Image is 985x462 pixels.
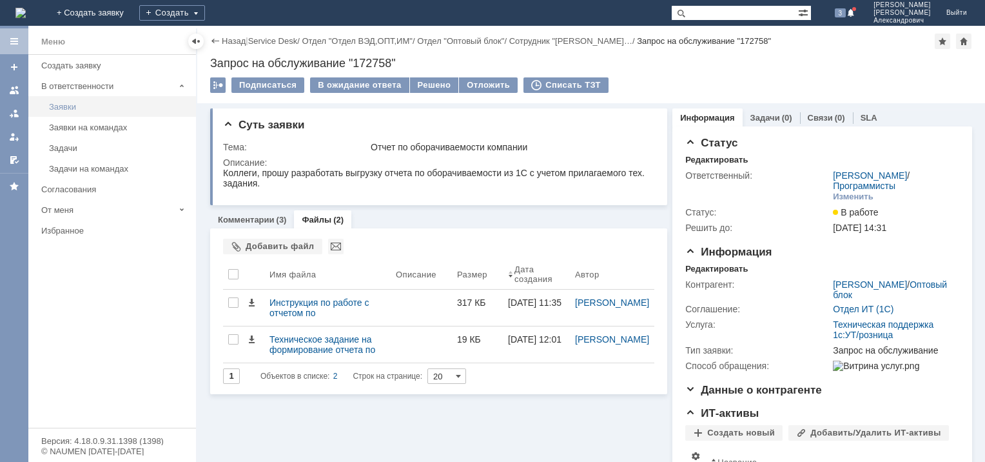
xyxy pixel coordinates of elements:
div: Отчет по оборачиваемости компании [371,142,650,152]
a: Заявки на командах [4,80,24,101]
div: Способ обращения: [685,361,830,371]
div: Создать [139,5,205,21]
div: 2 [333,368,338,384]
span: В работе [833,207,878,217]
span: ИТ-активы [685,407,759,419]
a: Техническая поддержка 1с:УТ/розница [833,319,933,340]
a: Информация [680,113,734,123]
div: [DATE] 12:01 [508,334,561,345]
div: Тема: [223,142,368,152]
div: Запрос на обслуживание [833,345,954,356]
a: Создать заявку [36,55,193,75]
a: [PERSON_NAME] [833,170,907,181]
a: SLA [861,113,877,123]
div: Изменить [833,192,873,202]
span: [PERSON_NAME] [873,1,931,9]
div: 19 КБ [457,334,498,345]
div: [DATE] 11:35 [508,297,561,308]
a: Комментарии [218,215,275,225]
img: logo [15,8,26,18]
div: Описание [396,270,436,279]
div: (0) [835,113,845,123]
th: Имя файла [264,259,391,290]
div: / [302,36,417,46]
a: Задачи [750,113,780,123]
a: [PERSON_NAME] [833,279,907,290]
span: 3 [835,8,846,17]
span: Объектов в списке: [260,372,329,381]
div: / [417,36,509,46]
a: Заявки на командах [44,117,193,137]
div: Статус: [685,207,830,217]
div: В ответственности [41,81,174,91]
span: Скачать файл [246,334,257,345]
div: / [833,279,954,300]
div: Редактировать [685,264,748,274]
th: Дата создания [503,259,570,290]
div: Версия: 4.18.0.9.31.1398 (1398) [41,437,183,445]
div: Согласования [41,185,188,194]
div: Решить до: [685,223,830,233]
span: Расширенный поиск [798,6,811,18]
div: Имя файла [269,270,316,279]
div: Соглашение: [685,304,830,314]
a: Service Desk [248,36,298,46]
div: Избранное [41,226,174,236]
span: Информация [685,246,772,258]
a: Оптовый блок [833,279,947,300]
div: Меню [41,34,65,50]
span: Скачать файл [246,297,257,308]
span: Статус [685,137,737,149]
a: Создать заявку [4,57,24,77]
a: Задачи [44,138,193,158]
div: Услуга: [685,319,830,330]
div: Редактировать [685,155,748,165]
div: Автор [575,270,600,279]
a: Отдел "Отдел ВЭД,ОПТ,ИМ" [302,36,412,46]
a: Задачи на командах [44,159,193,179]
div: Скрыть меню [188,34,204,49]
div: Запрос на обслуживание "172758" [210,57,972,70]
a: Программисты [833,181,895,191]
a: Назад [222,36,246,46]
div: Заявки [49,102,188,112]
a: Отдел "Оптовый блок" [417,36,504,46]
a: [PERSON_NAME] [575,297,649,308]
div: Задачи [49,143,188,153]
div: Создать заявку [41,61,188,70]
a: Заявки [44,97,193,117]
a: Мои заявки [4,126,24,147]
a: Мои согласования [4,150,24,170]
a: Сотрудник "[PERSON_NAME]… [509,36,632,46]
div: Заявки на командах [49,123,188,132]
a: Перейти на домашнюю страницу [15,8,26,18]
div: / [833,170,954,191]
span: Александрович [873,17,931,25]
th: Размер [452,259,503,290]
span: Суть заявки [223,119,304,131]
div: 317 КБ [457,297,498,308]
div: / [509,36,638,46]
div: Тип заявки: [685,345,830,356]
div: Сделать домашней страницей [956,34,971,49]
div: Инструкция по работе с отчетом по оборачиваемости.odt [269,297,385,318]
a: Связи [808,113,833,123]
div: Контрагент: [685,279,830,290]
div: Размер [457,270,487,279]
span: Данные о контрагенте [685,384,822,396]
div: © NAUMEN [DATE]-[DATE] [41,447,183,456]
div: (0) [782,113,792,123]
a: Отдел ИТ (1С) [833,304,893,314]
div: (2) [333,215,344,225]
div: Запрос на обслуживание "172758" [637,36,771,46]
div: Дата создания [514,265,554,284]
div: (3) [277,215,287,225]
i: Строк на странице: [260,368,422,384]
div: Отправить выбранные файлы [328,239,344,254]
div: Задачи на командах [49,164,188,174]
div: Ответственный: [685,170,830,181]
div: Работа с массовостью [210,77,226,93]
img: Витрина услуг.png [833,361,919,371]
div: Описание: [223,157,652,168]
div: Техническое задание на формирование отчета по оборачиваемости.docx [269,334,385,355]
